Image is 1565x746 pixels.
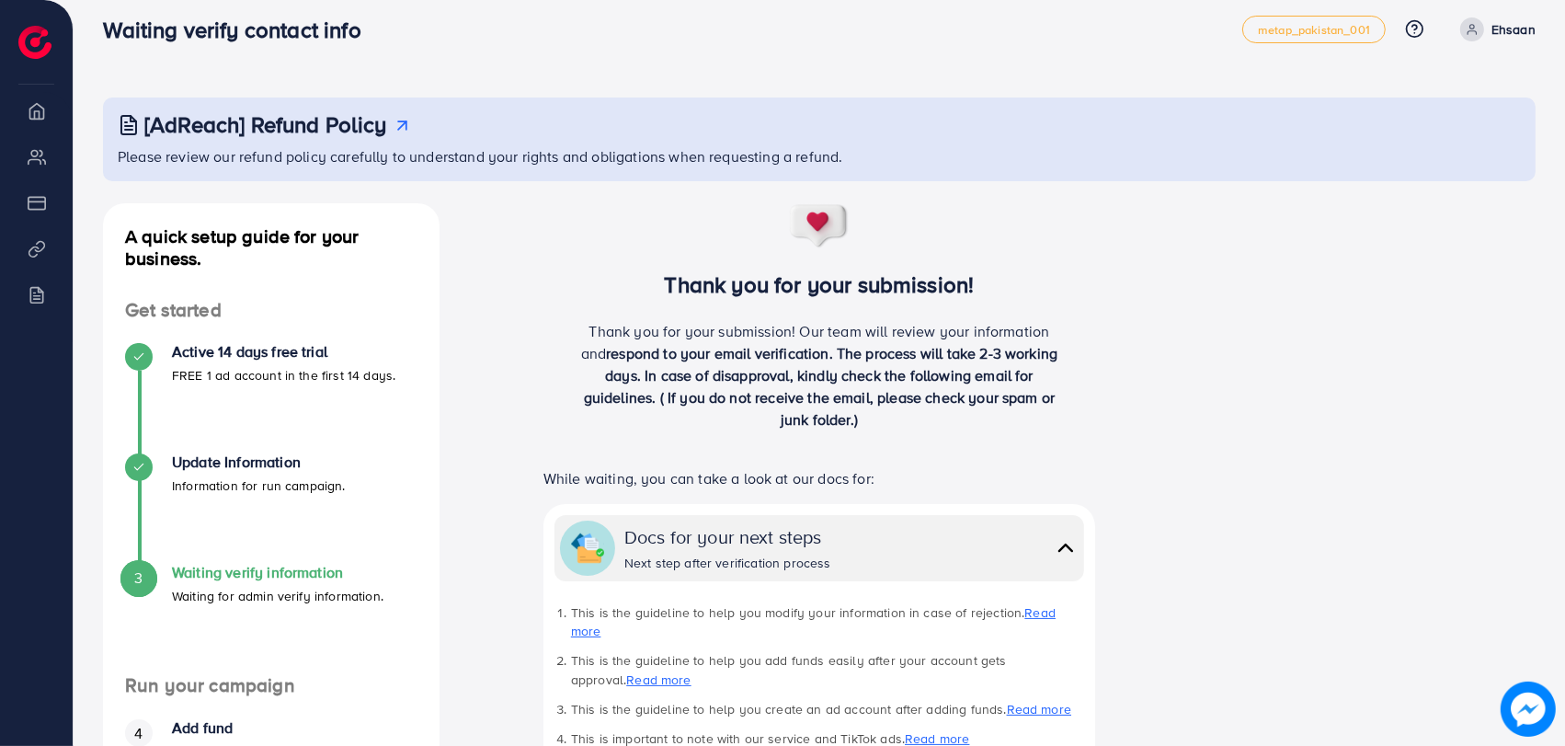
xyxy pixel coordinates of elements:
[172,343,395,361] h4: Active 14 days free trial
[18,26,51,59] img: logo
[1242,16,1386,43] a: metap_pakistan_001
[103,299,440,322] h4: Get started
[571,532,604,565] img: collapse
[172,453,346,471] h4: Update Information
[574,320,1065,430] p: Thank you for your submission! Our team will review your information and
[571,603,1056,640] a: Read more
[172,364,395,386] p: FREE 1 ad account in the first 14 days.
[1007,700,1071,718] a: Read more
[172,585,383,607] p: Waiting for admin verify information.
[103,225,440,270] h4: A quick setup guide for your business.
[626,671,691,689] a: Read more
[103,564,440,674] li: Waiting verify information
[624,523,831,550] div: Docs for your next steps
[134,723,143,744] span: 4
[103,453,440,564] li: Update Information
[584,343,1058,430] span: respond to your email verification. The process will take 2-3 working days. In case of disapprova...
[103,674,440,697] h4: Run your campaign
[571,651,1084,689] li: This is the guideline to help you add funds easily after your account gets approval.
[543,467,1095,489] p: While waiting, you can take a look at our docs for:
[103,343,440,453] li: Active 14 days free trial
[513,271,1126,298] h3: Thank you for your submission!
[624,554,831,572] div: Next step after verification process
[172,719,343,737] h4: Add fund
[134,568,143,589] span: 3
[144,111,387,138] h3: [AdReach] Refund Policy
[118,145,1525,167] p: Please review our refund policy carefully to understand your rights and obligations when requesti...
[172,475,346,497] p: Information for run campaign.
[172,564,383,581] h4: Waiting verify information
[1258,24,1370,36] span: metap_pakistan_001
[789,203,850,249] img: success
[1453,17,1536,41] a: Ehsaan
[1053,534,1079,561] img: collapse
[571,700,1084,718] li: This is the guideline to help you create an ad account after adding funds.
[1491,18,1536,40] p: Ehsaan
[1501,682,1556,737] img: image
[103,17,375,43] h3: Waiting verify contact info
[571,603,1084,641] li: This is the guideline to help you modify your information in case of rejection.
